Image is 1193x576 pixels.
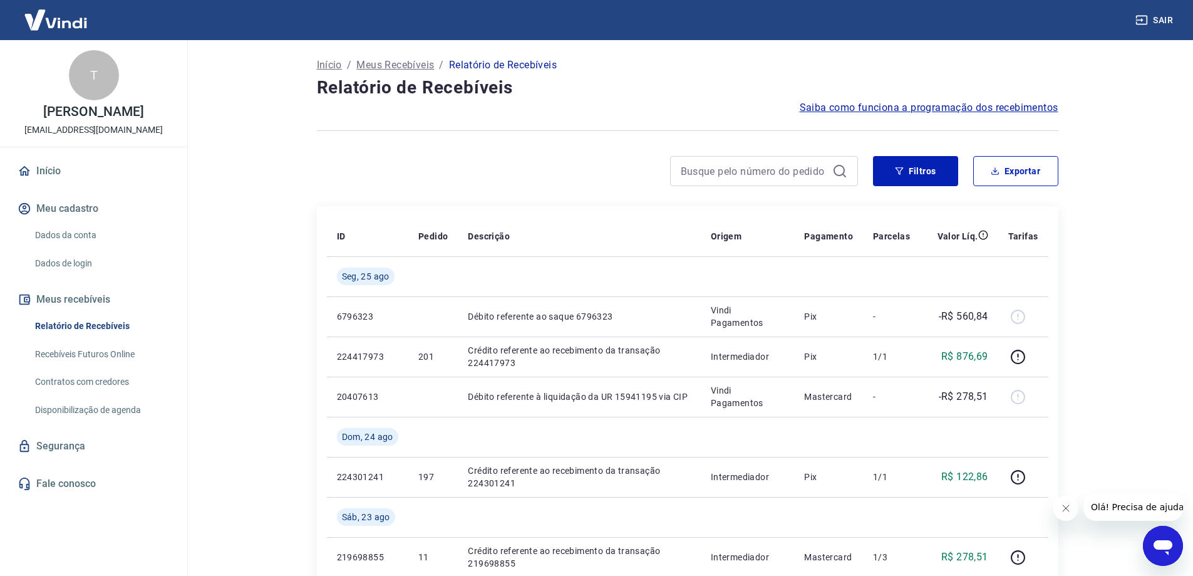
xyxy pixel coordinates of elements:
button: Meus recebíveis [15,286,172,313]
p: 1/1 [873,471,910,483]
div: T [69,50,119,100]
p: R$ 876,69 [941,349,988,364]
p: Crédito referente ao recebimento da transação 219698855 [468,545,691,570]
p: Pix [804,471,853,483]
p: 224301241 [337,471,398,483]
p: Descrição [468,230,510,243]
p: Mastercard [804,390,853,403]
a: Início [15,157,172,185]
p: Intermediador [711,551,785,563]
span: Sáb, 23 ago [342,511,390,523]
p: Intermediador [711,471,785,483]
a: Segurança [15,432,172,460]
p: Tarifas [1008,230,1038,243]
h4: Relatório de Recebíveis [317,75,1058,100]
p: [EMAIL_ADDRESS][DOMAIN_NAME] [24,123,163,137]
a: Fale conosco [15,470,172,498]
p: Parcelas [873,230,910,243]
p: ID [337,230,346,243]
p: Pix [804,350,853,363]
p: 224417973 [337,350,398,363]
button: Filtros [873,156,958,186]
p: -R$ 278,51 [939,389,988,404]
a: Saiba como funciona a programação dos recebimentos [800,100,1058,115]
p: Débito referente à liquidação da UR 15941195 via CIP [468,390,691,403]
a: Recebíveis Futuros Online [30,342,172,367]
img: Vindi [15,1,96,39]
p: / [347,58,351,73]
p: 1/1 [873,350,910,363]
p: 20407613 [337,390,398,403]
p: Pedido [418,230,448,243]
button: Meu cadastro [15,195,172,223]
p: / [439,58,443,73]
p: Pagamento [804,230,853,243]
iframe: Fechar mensagem [1053,496,1078,521]
button: Exportar [973,156,1058,186]
p: Crédito referente ao recebimento da transação 224417973 [468,344,691,369]
p: 6796323 [337,310,398,323]
p: 197 [418,471,448,483]
p: Vindi Pagamentos [711,304,785,329]
span: Olá! Precisa de ajuda? [8,9,105,19]
a: Relatório de Recebíveis [30,313,172,339]
a: Meus Recebíveis [356,58,434,73]
iframe: Mensagem da empresa [1083,493,1183,521]
a: Contratos com credores [30,369,172,395]
p: R$ 278,51 [941,550,988,565]
p: 1/3 [873,551,910,563]
p: Origem [711,230,741,243]
a: Início [317,58,342,73]
p: [PERSON_NAME] [43,105,143,118]
p: 219698855 [337,551,398,563]
p: - [873,390,910,403]
span: Dom, 24 ago [342,431,393,443]
p: R$ 122,86 [941,469,988,484]
p: Relatório de Recebíveis [449,58,557,73]
p: 201 [418,350,448,363]
p: Débito referente ao saque 6796323 [468,310,691,323]
iframe: Botão para abrir a janela de mensagens [1143,526,1183,566]
p: Vindi Pagamentos [711,384,785,409]
a: Dados da conta [30,223,172,248]
p: Intermediador [711,350,785,363]
button: Sair [1133,9,1178,32]
p: -R$ 560,84 [939,309,988,324]
p: Pix [804,310,853,323]
input: Busque pelo número do pedido [681,162,827,181]
p: Valor Líq. [937,230,978,243]
a: Dados de login [30,251,172,276]
p: 11 [418,551,448,563]
a: Disponibilização de agenda [30,397,172,423]
p: Mastercard [804,551,853,563]
p: - [873,310,910,323]
p: Crédito referente ao recebimento da transação 224301241 [468,464,691,490]
span: Seg, 25 ago [342,270,390,283]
